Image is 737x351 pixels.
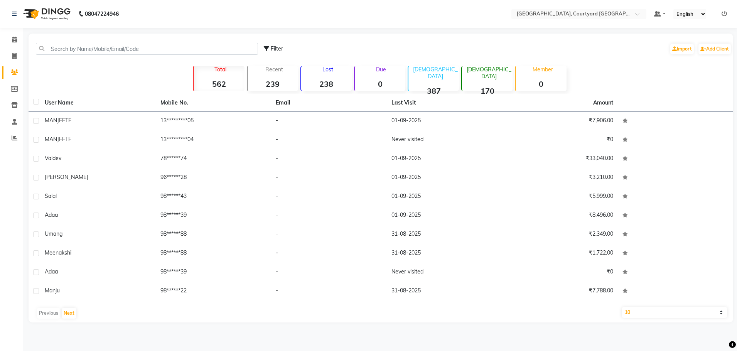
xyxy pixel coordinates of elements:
td: ₹3,210.00 [502,169,618,187]
span: [PERSON_NAME] [45,174,88,181]
span: MANJEETE [45,117,71,124]
th: Email [271,94,387,112]
td: ₹8,496.00 [502,206,618,225]
p: Lost [304,66,352,73]
th: User Name [40,94,156,112]
th: Amount [589,94,618,111]
p: Due [356,66,405,73]
td: - [271,263,387,282]
td: ₹2,349.00 [502,225,618,244]
span: MANJEETE [45,136,71,143]
p: [DEMOGRAPHIC_DATA] [412,66,459,80]
strong: 238 [301,79,352,89]
td: 01-09-2025 [387,206,503,225]
td: - [271,187,387,206]
th: Last Visit [387,94,503,112]
span: Salal [45,192,57,199]
p: [DEMOGRAPHIC_DATA] [465,66,513,80]
td: - [271,150,387,169]
td: - [271,169,387,187]
strong: 0 [516,79,566,89]
td: ₹33,040.00 [502,150,618,169]
td: - [271,225,387,244]
td: 31-08-2025 [387,225,503,244]
td: ₹7,788.00 [502,282,618,301]
span: Filter [271,45,283,52]
td: ₹0 [502,263,618,282]
td: 01-09-2025 [387,169,503,187]
td: 31-08-2025 [387,282,503,301]
td: ₹7,906.00 [502,112,618,131]
td: - [271,131,387,150]
td: ₹5,999.00 [502,187,618,206]
b: 08047224946 [85,3,119,25]
td: 01-09-2025 [387,112,503,131]
strong: 0 [355,79,405,89]
td: 31-08-2025 [387,244,503,263]
input: Search by Name/Mobile/Email/Code [36,43,258,55]
strong: 387 [408,86,459,96]
span: Adaa [45,211,58,218]
span: Umang [45,230,62,237]
td: 01-09-2025 [387,150,503,169]
td: Never visited [387,263,503,282]
span: Adaa [45,268,58,275]
td: ₹0 [502,131,618,150]
span: valdev [45,155,61,162]
span: Manju [45,287,60,294]
strong: 239 [248,79,298,89]
p: Recent [251,66,298,73]
td: - [271,282,387,301]
td: - [271,244,387,263]
th: Mobile No. [156,94,272,112]
td: 01-09-2025 [387,187,503,206]
strong: 562 [194,79,244,89]
img: logo [20,3,73,25]
button: Next [62,308,76,319]
p: Total [197,66,244,73]
strong: 170 [462,86,513,96]
p: Member [519,66,566,73]
td: - [271,112,387,131]
a: Import [670,44,694,54]
td: ₹1,722.00 [502,244,618,263]
span: Meenakshi [45,249,71,256]
a: Add Client [698,44,731,54]
td: Never visited [387,131,503,150]
td: - [271,206,387,225]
